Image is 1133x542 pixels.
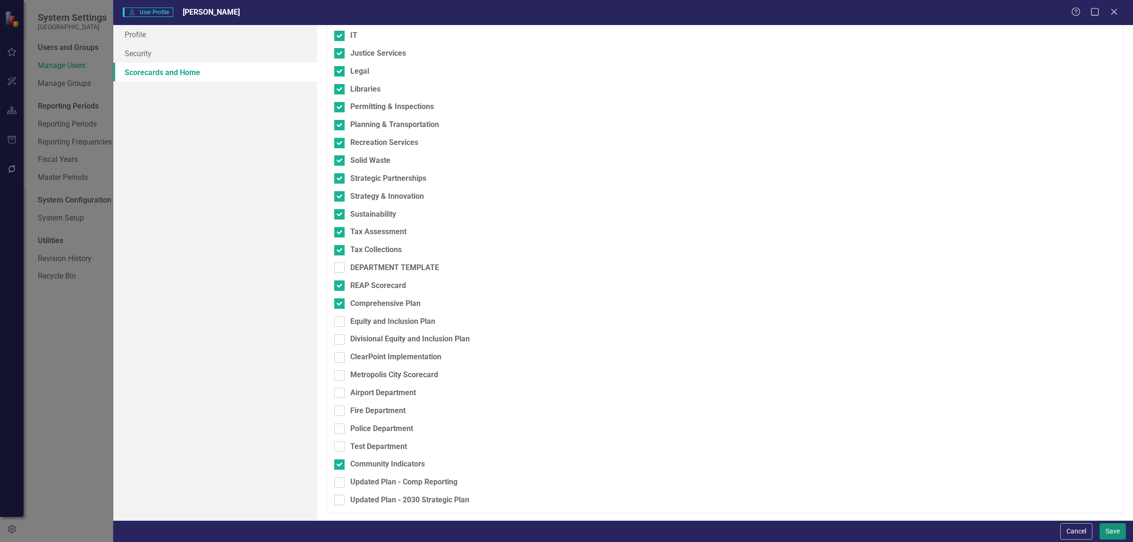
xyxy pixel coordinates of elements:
[350,119,439,130] div: Planning & Transportation
[350,423,413,434] div: Police Department
[350,370,438,381] div: Metropolis City Scorecard
[350,441,407,452] div: Test Department
[350,316,435,327] div: Equity and Inclusion Plan
[350,263,439,273] div: DEPARTMENT TEMPLATE
[350,298,421,309] div: Comprehensive Plan
[350,459,425,470] div: Community Indicators
[350,191,424,202] div: Strategy & Innovation
[1060,523,1092,540] button: Cancel
[350,66,369,77] div: Legal
[183,8,240,17] span: [PERSON_NAME]
[350,388,416,398] div: Airport Department
[350,280,406,291] div: REAP Scorecard
[350,155,390,166] div: Solid Waste
[350,48,406,59] div: Justice Services
[350,334,470,345] div: Divisional Equity and Inclusion Plan
[350,209,396,220] div: Sustainability
[350,84,380,95] div: Libraries
[1099,523,1126,540] button: Save
[113,63,317,82] a: Scorecards and Home
[350,102,434,112] div: Permitting & Inspections
[113,25,317,44] a: Profile
[350,477,457,488] div: Updated Plan - Comp Reporting
[350,173,426,184] div: Strategic Partnerships
[350,137,418,148] div: Recreation Services
[350,227,406,237] div: Tax Assessment
[350,30,357,41] div: IT
[350,406,406,416] div: Fire Department
[350,495,469,506] div: Updated Plan - 2030 Strategic Plan
[113,44,317,63] a: Security
[350,352,441,363] div: ClearPoint Implementation
[123,8,173,17] span: User Profile
[350,245,402,255] div: Tax Collections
